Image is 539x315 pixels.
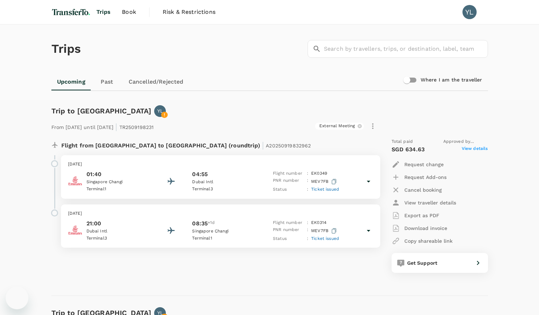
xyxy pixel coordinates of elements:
span: Ticket issued [311,236,339,241]
p: Flight number [273,170,304,177]
button: Request Add-ons [392,171,447,184]
p: 04:55 [192,170,208,179]
p: 21:00 [86,219,150,228]
span: +1d [208,219,215,228]
p: Status [273,235,304,242]
p: Flight number [273,219,304,226]
h1: Trips [51,24,81,73]
p: Export as PDF [404,212,439,219]
h6: Where I am the traveller [421,76,482,84]
span: | [262,140,264,150]
span: Approved by [443,138,488,145]
button: Request change [392,158,444,171]
span: Book [122,8,136,16]
span: | [115,122,117,132]
p: Flight from [GEOGRAPHIC_DATA] to [GEOGRAPHIC_DATA] (roundtrip) [61,138,311,151]
span: Get Support [407,260,438,266]
span: A20250919832962 [266,143,311,148]
p: SGD 634.63 [392,145,425,154]
span: Trips [96,8,111,16]
p: From [DATE] until [DATE] TR2509198231 [51,120,154,133]
p: [DATE] [68,161,373,168]
p: Download invoice [404,225,447,232]
p: : [307,177,308,186]
span: Ticket issued [311,187,339,192]
iframe: Button to launch messaging window [6,287,28,309]
button: Copy shareable link [392,235,453,247]
p: MEV7FB [311,177,338,186]
p: Terminal 1 [192,235,256,242]
button: Cancel booking [392,184,442,196]
button: View traveller details [392,196,456,209]
a: Cancelled/Rejected [123,73,189,90]
p: Status [273,186,304,193]
p: Singapore Changi [192,228,256,235]
p: Terminal 3 [86,235,150,242]
div: External Meeting [315,123,364,130]
button: Download invoice [392,222,447,235]
button: Export as PDF [392,209,439,222]
p: PNR number [273,177,304,186]
p: : [307,186,308,193]
p: Terminal 3 [192,186,256,193]
img: TransferTo Investments Pte Ltd [51,4,91,20]
p: : [307,170,308,177]
p: 08:35 [192,219,208,228]
p: Dubai Intl [86,228,150,235]
a: Past [91,73,123,90]
h6: Trip to [GEOGRAPHIC_DATA] [51,105,152,117]
div: YL [462,5,477,19]
p: View traveller details [404,199,456,206]
p: : [307,226,308,235]
span: External Meeting [315,123,359,129]
p: Terminal 1 [86,186,150,193]
p: EK 0314 [311,219,326,226]
p: PNR number [273,226,304,235]
p: Request change [404,161,444,168]
span: Risk & Restrictions [163,8,215,16]
input: Search by travellers, trips, or destination, label, team [324,40,488,58]
p: EK 0349 [311,170,327,177]
a: Upcoming [51,73,91,90]
p: MEV7FB [311,226,338,235]
p: [DATE] [68,210,373,217]
span: Total paid [392,138,413,145]
img: Emirates [68,223,82,237]
span: View details [462,145,488,154]
p: Request Add-ons [404,174,447,181]
p: : [307,235,308,242]
p: Cancel booking [404,186,442,193]
p: Singapore Changi [86,179,150,186]
p: YL [157,107,163,114]
p: Dubai Intl [192,179,256,186]
p: : [307,219,308,226]
p: Copy shareable link [404,237,453,244]
p: 01:40 [86,170,150,179]
img: Emirates [68,174,82,188]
